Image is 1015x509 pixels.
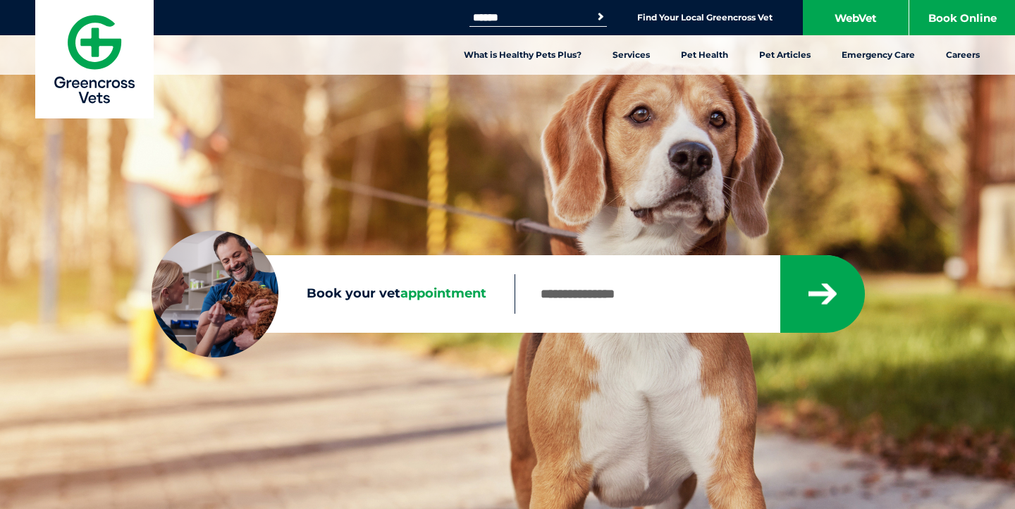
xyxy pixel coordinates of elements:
a: Find Your Local Greencross Vet [637,12,773,23]
label: Book your vet [152,283,515,305]
a: Careers [930,35,995,75]
a: Pet Health [665,35,744,75]
a: Services [597,35,665,75]
a: What is Healthy Pets Plus? [448,35,597,75]
span: appointment [400,286,486,301]
a: Pet Articles [744,35,826,75]
a: Emergency Care [826,35,930,75]
button: Search [593,10,608,24]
